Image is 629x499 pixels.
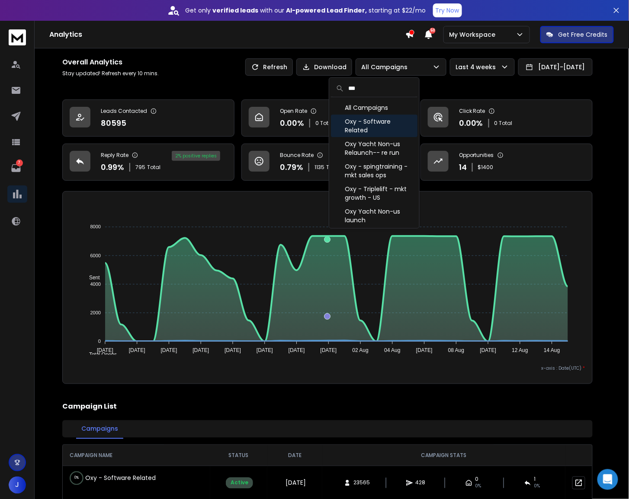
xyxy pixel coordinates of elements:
[225,347,241,353] tspan: [DATE]
[314,164,324,171] span: 1135
[416,347,433,353] tspan: [DATE]
[534,476,536,483] span: 1
[280,108,307,115] p: Open Rate
[478,164,494,171] p: $ 1400
[76,419,123,439] button: Campaigns
[129,347,145,353] tspan: [DATE]
[480,347,497,353] tspan: [DATE]
[430,28,436,34] span: 50
[9,477,26,494] span: J
[147,164,160,171] span: Total
[494,120,513,127] p: 0 Total
[267,445,323,466] th: DATE
[459,161,467,173] p: 14
[361,63,411,71] p: All Campaigns
[63,466,201,490] td: Oxy - Software Related
[448,347,464,353] tspan: 08 Aug
[436,6,459,15] p: Try Now
[16,160,23,166] p: 7
[449,30,499,39] p: My Workspace
[280,152,314,159] p: Bounce Rate
[534,483,540,490] span: 0 %
[475,483,481,490] span: 0%
[62,70,159,77] p: Stay updated! Refresh every 10 mins.
[172,151,220,161] div: 2 % positive replies
[70,365,585,371] p: x-axis : Date(UTC)
[353,480,370,486] span: 23565
[280,161,303,173] p: 0.79 %
[475,476,478,483] span: 0
[544,347,560,353] tspan: 14 Aug
[512,347,528,353] tspan: 12 Aug
[315,120,334,127] p: 0 Total
[597,469,618,490] div: Open Intercom Messenger
[101,152,128,159] p: Reply Rate
[321,347,337,353] tspan: [DATE]
[558,30,608,39] p: Get Free Credits
[518,58,593,76] button: [DATE]-[DATE]
[286,6,367,15] strong: AI-powered Lead Finder,
[62,401,593,412] h2: Campaign List
[459,152,494,159] p: Opportunities
[280,117,304,129] p: 0.00 %
[90,224,100,230] tspan: 8000
[193,347,209,353] tspan: [DATE]
[9,29,26,45] img: logo
[90,310,100,315] tspan: 2000
[257,347,273,353] tspan: [DATE]
[135,164,145,171] span: 795
[49,29,405,40] h1: Analytics
[331,205,417,227] div: Oxy Yacht Non-us launch
[98,339,101,344] tspan: 0
[83,352,117,358] span: Total Opens
[90,281,100,287] tspan: 4000
[322,445,565,466] th: CAMPAIGN STATS
[90,253,100,258] tspan: 6000
[83,275,100,281] span: Sent
[331,115,417,137] div: Oxy - Software Related
[459,117,483,129] p: 0.00 %
[314,63,347,71] p: Download
[353,347,369,353] tspan: 02 Aug
[331,137,417,160] div: Oxy Yacht Non-us Relaunch-- re run
[101,108,147,115] p: Leads Contacted
[213,6,259,15] strong: verified leads
[416,480,426,486] span: 428
[97,347,113,353] tspan: [DATE]
[63,445,210,466] th: CAMPAIGN NAME
[161,347,177,353] tspan: [DATE]
[331,160,417,182] div: Oxy - spingtraining - mkt sales ops
[456,63,500,71] p: Last 4 weeks
[331,182,417,205] div: Oxy - Triplelift - mkt growth - US
[459,108,485,115] p: Click Rate
[289,347,305,353] tspan: [DATE]
[226,477,253,489] div: Active
[326,164,340,171] span: Total
[331,101,417,115] div: All Campaigns
[74,474,79,483] p: 0 %
[385,347,401,353] tspan: 04 Aug
[186,6,426,15] p: Get only with our starting at $22/mo
[62,57,159,67] h1: Overall Analytics
[101,117,126,129] p: 80595
[263,63,287,71] p: Refresh
[210,445,267,466] th: STATUS
[101,161,124,173] p: 0.99 %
